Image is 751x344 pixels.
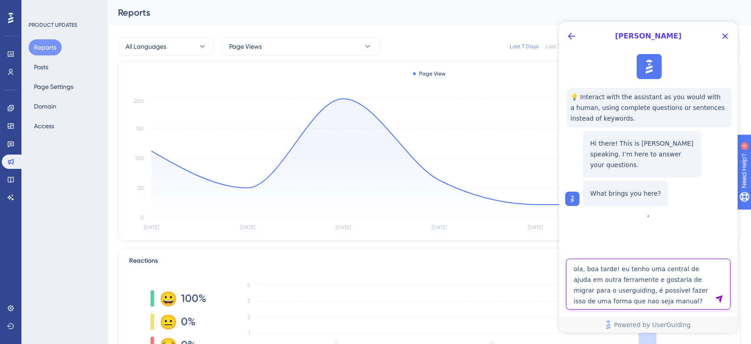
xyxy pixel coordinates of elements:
[248,314,250,320] tspan: 2
[181,291,206,306] span: 100%
[248,330,250,336] tspan: 1
[248,298,250,304] tspan: 3
[222,38,380,55] button: Page Views
[510,43,538,50] div: Last 7 Days
[247,282,250,288] tspan: 4
[545,43,578,50] div: Last 30 Days
[62,4,65,12] div: 4
[138,185,144,191] tspan: 50
[159,315,174,329] div: 😐
[336,224,351,231] tspan: [DATE]
[21,2,56,13] span: Need Help?
[136,126,144,132] tspan: 150
[229,41,262,52] span: Page Views
[144,224,159,231] tspan: [DATE]
[240,224,255,231] tspan: [DATE]
[181,315,196,329] span: 0%
[118,6,718,19] div: Reports
[134,98,144,104] tspan: 200
[135,155,144,161] tspan: 100
[413,70,445,77] div: Page View
[118,38,214,55] button: All Languages
[432,224,447,231] tspan: [DATE]
[140,214,144,221] tspan: 0
[559,22,738,333] iframe: UserGuiding AI Assistant
[159,291,174,306] div: 😀
[126,41,166,52] span: All Languages
[129,256,729,266] div: Reactions
[528,224,543,231] tspan: [DATE]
